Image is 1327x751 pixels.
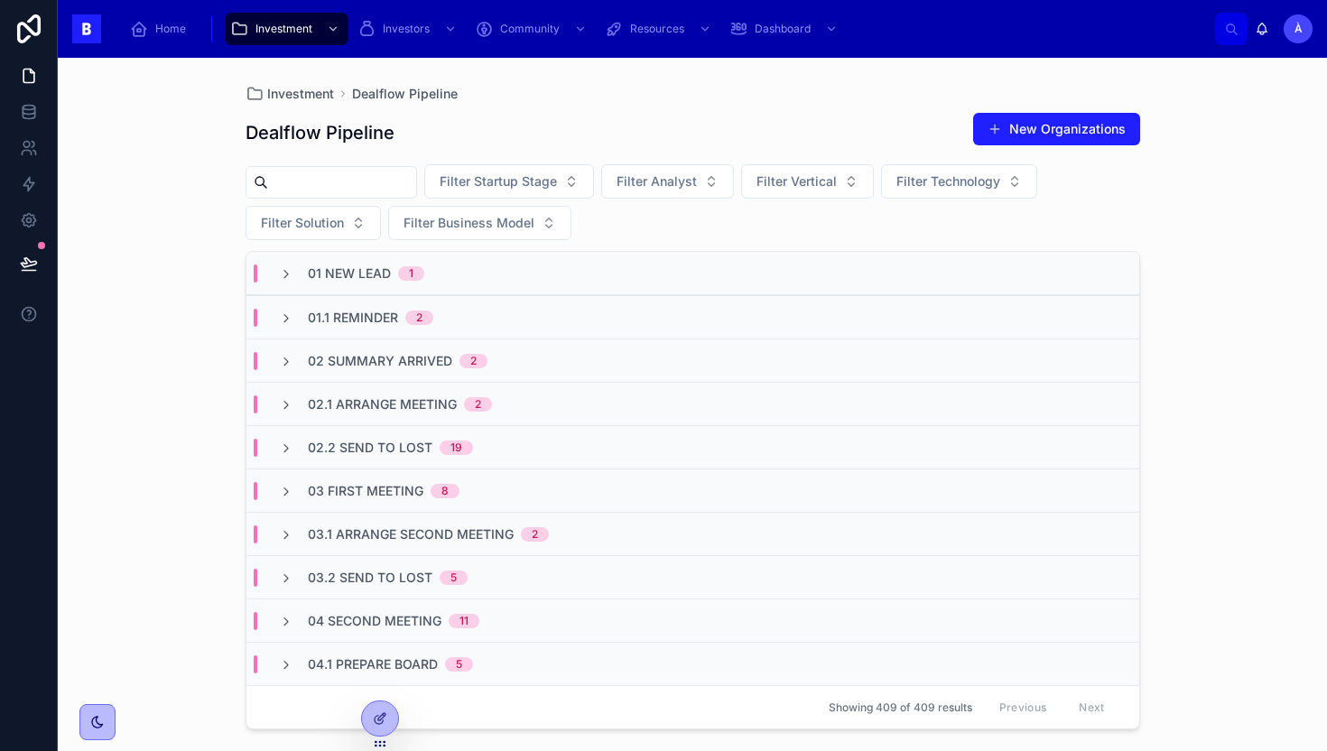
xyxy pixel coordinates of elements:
[409,266,413,281] div: 1
[308,525,514,543] span: 03.1 Arrange Second Meeting
[72,14,101,43] img: App logo
[246,85,334,103] a: Investment
[450,440,462,455] div: 19
[308,612,441,630] span: 04 Second Meeting
[601,164,734,199] button: Select Button
[617,172,697,190] span: Filter Analyst
[125,13,199,45] a: Home
[352,85,458,103] a: Dealflow Pipeline
[441,484,449,498] div: 8
[424,164,594,199] button: Select Button
[469,13,596,45] a: Community
[973,113,1140,145] button: New Organizations
[755,22,811,36] span: Dashboard
[630,22,684,36] span: Resources
[388,206,571,240] button: Select Button
[881,164,1037,199] button: Select Button
[470,354,477,368] div: 2
[308,352,452,370] span: 02 Summary Arrived
[308,309,398,327] span: 01.1 Reminder
[532,527,538,542] div: 2
[459,614,469,628] div: 11
[255,22,312,36] span: Investment
[896,172,1000,190] span: Filter Technology
[450,570,457,585] div: 5
[308,264,391,283] span: 01 New Lead
[456,657,462,672] div: 5
[261,214,344,232] span: Filter Solution
[155,22,186,36] span: Home
[475,397,481,412] div: 2
[500,22,560,36] span: Community
[308,482,423,500] span: 03 First Meeting
[308,439,432,457] span: 02.2 Send To Lost
[756,172,837,190] span: Filter Vertical
[352,13,466,45] a: Investors
[440,172,557,190] span: Filter Startup Stage
[416,311,422,325] div: 2
[1295,22,1303,36] span: À
[741,164,874,199] button: Select Button
[225,13,348,45] a: Investment
[383,22,430,36] span: Investors
[724,13,847,45] a: Dashboard
[246,206,381,240] button: Select Button
[246,120,394,145] h1: Dealflow Pipeline
[308,569,432,587] span: 03.2 Send to Lost
[308,395,457,413] span: 02.1 Arrange Meeting
[116,9,1215,49] div: scrollable content
[267,85,334,103] span: Investment
[404,214,534,232] span: Filter Business Model
[599,13,720,45] a: Resources
[308,655,438,673] span: 04.1 Prepare Board
[829,700,972,715] span: Showing 409 of 409 results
